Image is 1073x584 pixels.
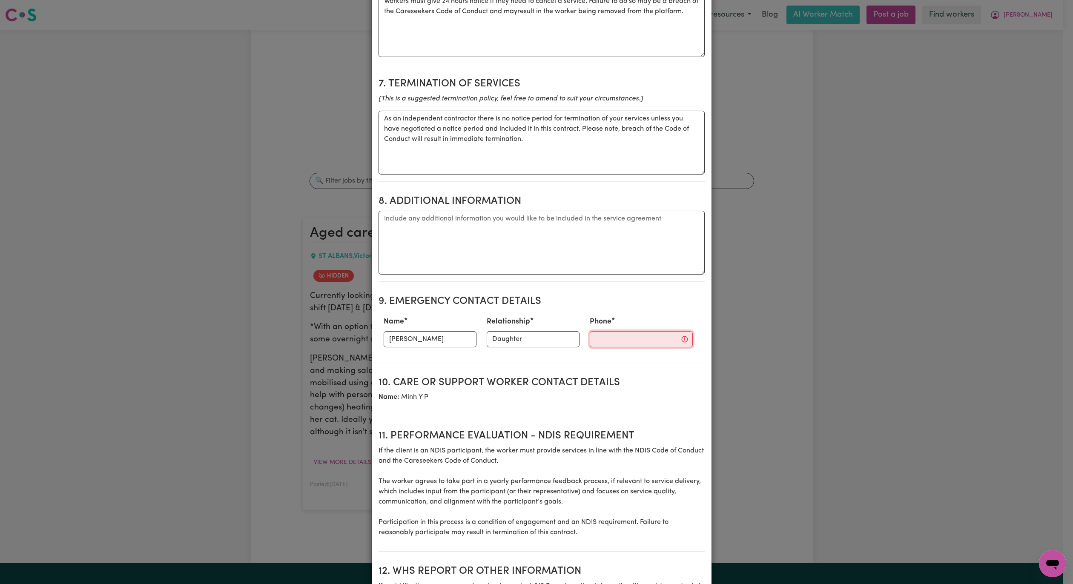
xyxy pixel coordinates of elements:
h2: 11. Performance evaluation - NDIS requirement [379,430,705,442]
h2: 10. Care or support worker contact details [379,377,705,389]
label: Phone [590,316,611,327]
p: Minh Y P [379,392,705,402]
label: Name [384,316,404,327]
input: e.g. Daughter [487,331,580,347]
p: If the client is an NDIS participant, the worker must provide services in line with the NDIS Code... [379,446,705,538]
i: (This is a suggested termination policy, feel free to amend to suit your circumstances.) [379,95,643,102]
input: e.g. Amber Smith [384,331,476,347]
h2: 7. Termination of Services [379,78,705,90]
textarea: As an independent contractor there is no notice period for termination of your services unless yo... [379,111,705,175]
h2: 9. Emergency Contact Details [379,295,705,308]
h2: 12. WHS Report or Other Information [379,565,705,578]
b: Name: [379,394,399,401]
label: Relationship [487,316,530,327]
iframe: Button to launch messaging window, conversation in progress [1039,550,1066,577]
h2: 8. Additional Information [379,195,705,208]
